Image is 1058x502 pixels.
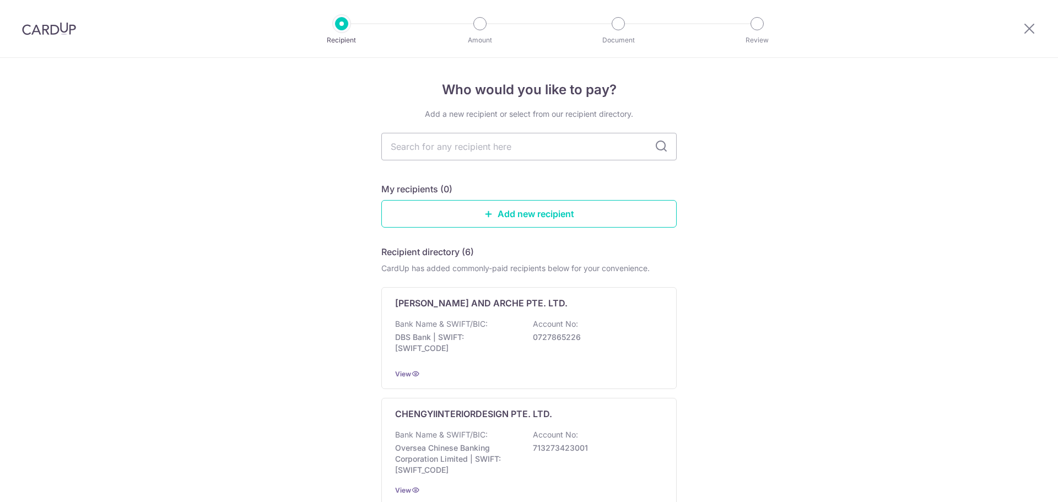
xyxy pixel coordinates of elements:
[395,442,519,476] p: Oversea Chinese Banking Corporation Limited | SWIFT: [SWIFT_CODE]
[533,319,578,330] p: Account No:
[301,35,382,46] p: Recipient
[395,319,488,330] p: Bank Name & SWIFT/BIC:
[533,442,656,454] p: 713273423001
[381,263,677,274] div: CardUp has added commonly-paid recipients below for your convenience.
[381,109,677,120] div: Add a new recipient or select from our recipient directory.
[395,407,552,420] p: CHENGYIINTERIORDESIGN PTE. LTD.
[22,22,76,35] img: CardUp
[381,133,677,160] input: Search for any recipient here
[439,35,521,46] p: Amount
[395,429,488,440] p: Bank Name & SWIFT/BIC:
[395,486,411,494] a: View
[381,182,452,196] h5: My recipients (0)
[381,80,677,100] h4: Who would you like to pay?
[987,469,1047,496] iframe: Opens a widget where you can find more information
[381,245,474,258] h5: Recipient directory (6)
[577,35,659,46] p: Document
[381,200,677,228] a: Add new recipient
[716,35,798,46] p: Review
[533,332,656,343] p: 0727865226
[395,332,519,354] p: DBS Bank | SWIFT: [SWIFT_CODE]
[395,370,411,378] a: View
[533,429,578,440] p: Account No:
[395,296,568,310] p: [PERSON_NAME] AND ARCHE PTE. LTD.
